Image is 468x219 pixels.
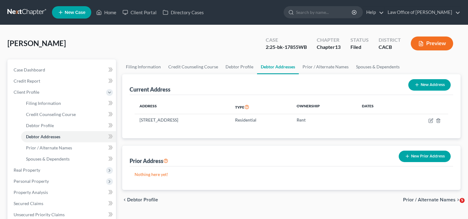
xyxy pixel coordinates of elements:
a: Debtor Profile [21,120,116,131]
a: Client Portal [119,7,160,18]
a: Property Analysis [9,187,116,198]
span: Credit Report [14,78,40,84]
a: Home [93,7,119,18]
a: Law Office of [PERSON_NAME] [384,7,460,18]
div: Chapter [317,36,341,44]
p: Nothing here yet! [135,171,448,178]
span: 13 [335,44,341,50]
td: Residential [230,114,292,126]
td: [STREET_ADDRESS] [135,114,230,126]
span: Credit Counseling Course [26,112,76,117]
a: Debtor Profile [222,59,257,74]
a: Credit Report [9,75,116,87]
button: Prior / Alternate Names chevron_right [403,197,461,202]
span: [PERSON_NAME] [7,39,66,48]
a: Credit Counseling Course [21,109,116,120]
a: Case Dashboard [9,64,116,75]
a: Credit Counseling Course [165,59,222,74]
button: Preview [411,36,453,50]
a: Debtor Addresses [257,59,299,74]
div: District [379,36,401,44]
span: Unsecured Priority Claims [14,212,65,217]
a: Spouses & Dependents [352,59,403,74]
a: Secured Claims [9,198,116,209]
div: Case [266,36,307,44]
th: Dates [357,100,400,114]
div: Status [350,36,369,44]
div: CACB [379,44,401,51]
th: Address [135,100,230,114]
div: 2:25-bk-17855WB [266,44,307,51]
button: chevron_left Debtor Profile [122,197,158,202]
iframe: Intercom live chat [447,198,462,213]
td: Rent [292,114,357,126]
i: chevron_left [122,197,127,202]
a: Directory Cases [160,7,207,18]
a: Filing Information [21,98,116,109]
th: Type [230,100,292,114]
i: chevron_right [456,197,461,202]
span: Debtor Addresses [26,134,60,139]
div: Prior Address [130,157,168,165]
a: Spouses & Dependents [21,153,116,165]
input: Search by name... [296,6,353,18]
div: Current Address [130,86,170,93]
span: 5 [460,198,465,203]
span: Secured Claims [14,201,43,206]
th: Ownership [292,100,357,114]
div: Filed [350,44,369,51]
div: Chapter [317,44,341,51]
button: New Address [408,79,451,91]
span: Debtor Profile [127,197,158,202]
span: Filing Information [26,101,61,106]
span: Client Profile [14,89,39,95]
span: Debtor Profile [26,123,54,128]
a: Help [363,7,384,18]
a: Prior / Alternate Names [21,142,116,153]
a: Prior / Alternate Names [299,59,352,74]
span: Prior / Alternate Names [26,145,72,150]
span: Spouses & Dependents [26,156,70,161]
span: Real Property [14,167,40,173]
span: Case Dashboard [14,67,45,72]
span: Personal Property [14,178,49,184]
span: Property Analysis [14,190,48,195]
a: Filing Information [122,59,165,74]
button: New Prior Address [399,151,451,162]
span: Prior / Alternate Names [403,197,456,202]
a: Debtor Addresses [21,131,116,142]
span: New Case [65,10,85,15]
